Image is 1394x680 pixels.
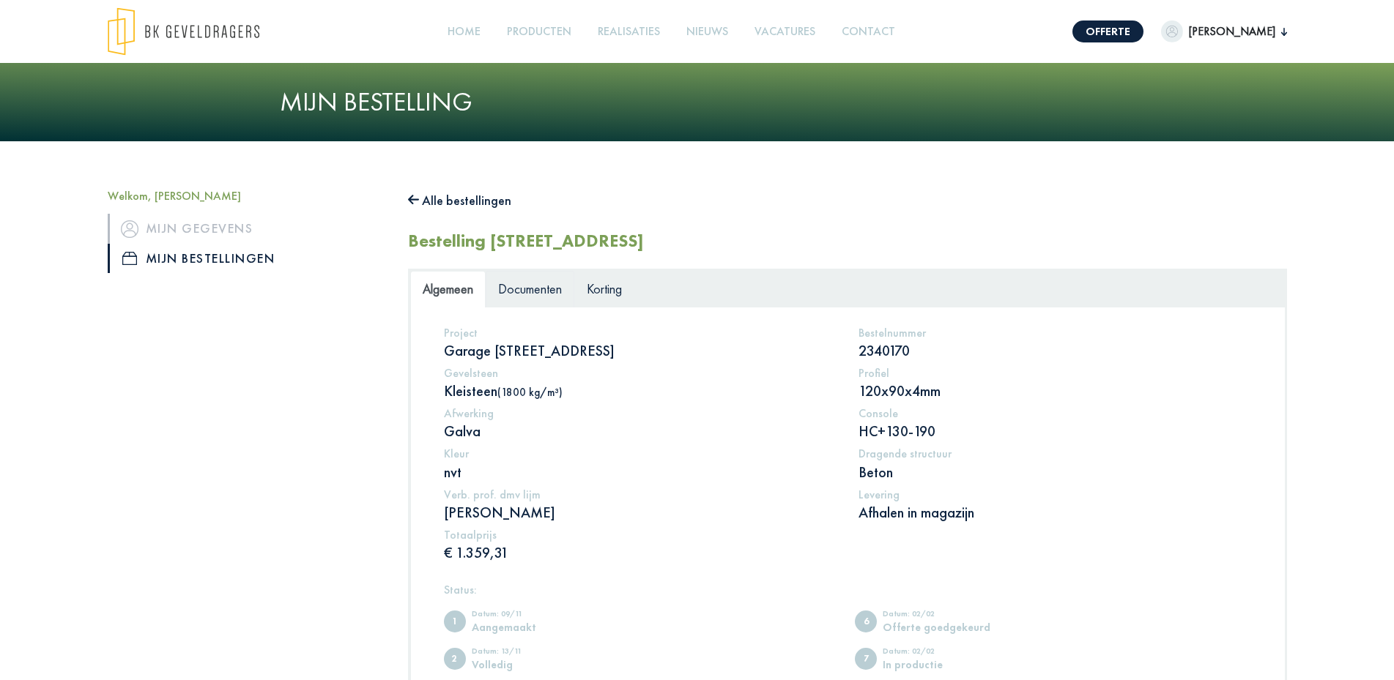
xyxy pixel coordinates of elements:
[408,231,644,252] h2: Bestelling [STREET_ADDRESS]
[444,528,837,542] h5: Totaalprijs
[121,220,138,238] img: icon
[1072,20,1143,42] a: Offerte
[108,214,386,243] a: iconMijn gegevens
[587,280,622,297] span: Korting
[444,487,837,501] h5: Verb. prof. dmv lijm
[280,86,1115,118] h1: Mijn bestelling
[749,15,821,48] a: Vacatures
[859,366,1252,380] h5: Profiel
[444,648,466,670] span: Volledig
[498,280,562,297] span: Documenten
[859,503,1252,522] p: Afhalen in magazijn
[883,610,1004,621] div: Datum: 02/02
[859,406,1252,420] h5: Console
[501,15,577,48] a: Producten
[444,366,837,380] h5: Gevelsteen
[859,381,1252,400] p: 120x90x4mm
[442,15,486,48] a: Home
[859,326,1252,340] h5: Bestelnummer
[444,463,837,482] p: nvt
[408,189,512,212] button: Alle bestellingen
[859,447,1252,460] h5: Dragende structuur
[444,543,837,562] p: € 1.359,31
[444,583,1252,597] h5: Status:
[859,422,1252,441] p: HC+130-190
[497,385,563,399] span: (1800 kg/m³)
[883,647,1004,659] div: Datum: 02/02
[444,381,837,400] p: Kleisteen
[883,659,1004,670] div: In productie
[855,648,877,670] span: In productie
[444,406,837,420] h5: Afwerking
[1183,23,1281,40] span: [PERSON_NAME]
[472,659,593,670] div: Volledig
[108,244,386,273] a: iconMijn bestellingen
[592,15,666,48] a: Realisaties
[444,341,837,360] p: Garage [STREET_ADDRESS]
[410,271,1285,307] ul: Tabs
[444,503,837,522] p: [PERSON_NAME]
[108,7,259,56] img: logo
[1161,20,1183,42] img: dummypic.png
[472,647,593,659] div: Datum: 13/11
[1161,20,1287,42] button: [PERSON_NAME]
[472,621,593,632] div: Aangemaakt
[122,252,137,265] img: icon
[444,447,837,460] h5: Kleur
[444,610,466,632] span: Aangemaakt
[859,463,1252,482] p: Beton
[859,487,1252,501] h5: Levering
[444,326,837,340] h5: Project
[836,15,901,48] a: Contact
[855,610,877,632] span: Offerte goedgekeurd
[681,15,734,48] a: Nieuws
[883,621,1004,632] div: Offerte goedgekeurd
[472,610,593,621] div: Datum: 09/11
[423,280,473,297] span: Algemeen
[859,341,1252,360] p: 2340170
[444,422,837,441] p: Galva
[108,189,386,203] h5: Welkom, [PERSON_NAME]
